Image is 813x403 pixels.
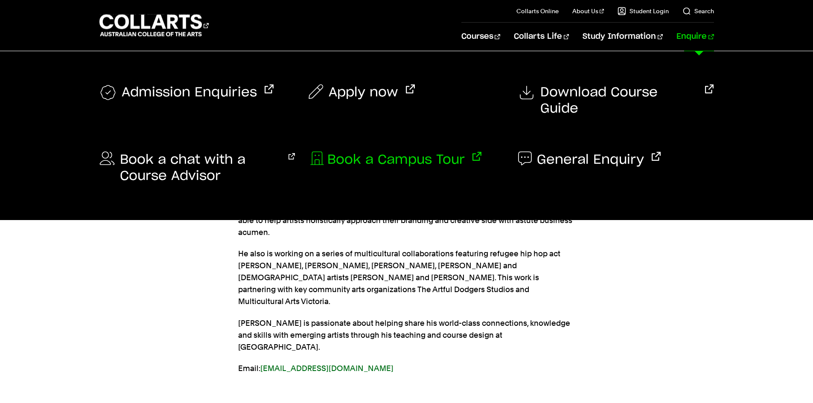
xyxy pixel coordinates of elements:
a: Admission Enquiries [99,84,274,101]
a: Book a chat with a Course Advisor [99,152,295,184]
a: Collarts Life [514,23,569,51]
p: Email: [238,362,575,374]
a: Book a Campus Tour [309,152,481,168]
a: General Enquiry [518,152,661,168]
a: Collarts Online [516,7,559,15]
a: Student Login [618,7,669,15]
a: Search [682,7,714,15]
a: Apply now [309,84,415,101]
p: [PERSON_NAME] is passionate about helping share his world-class connections, knowledge and skills... [238,317,575,353]
span: General Enquiry [537,152,644,168]
a: Enquire [676,23,714,51]
a: Courses [461,23,500,51]
a: About Us [572,7,604,15]
span: Admission Enquiries [122,84,257,101]
span: Book a chat with a Course Advisor [120,152,281,184]
p: He also is working on a series of multicultural collaborations featuring refugee hip hop act [PER... [238,248,575,307]
span: Book a Campus Tour [327,152,465,168]
div: Go to homepage [99,13,209,38]
a: Download Course Guide [518,84,714,117]
a: Study Information [583,23,663,51]
span: Download Course Guide [540,84,697,117]
a: [EMAIL_ADDRESS][DOMAIN_NAME] [260,364,393,373]
span: Apply now [329,84,398,101]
